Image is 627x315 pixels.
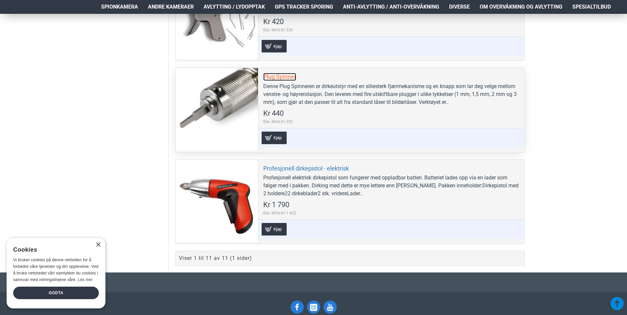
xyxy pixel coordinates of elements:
[204,3,265,11] span: Avlytting / Lydopptak
[572,3,611,11] span: Spesialtilbud
[480,3,562,11] span: Om overvåkning og avlytting
[263,82,519,106] div: Denne Plug Spinneren er dirkeutstyr med en slitesterk fjærmekanisme og en knapp som lar deg velge...
[263,201,289,208] span: Kr 1 790
[263,18,284,25] span: Kr 420
[263,165,349,172] a: Profesjonell dirkepistol - elektrisk
[176,160,258,242] a: Profesjonell dirkepistol - elektrisk Profesjonell dirkepistol - elektrisk
[343,3,439,11] span: Anti-avlytting / Anti-overvåkning
[13,258,99,282] span: Vi bruker cookies på denne nettsiden for å forbedre våre tjenester og din opplevelse. Ved å bruke...
[275,3,333,11] span: GPS Tracker Sporing
[272,227,283,231] span: Kjøp
[263,210,296,216] span: Eks. MVA:Kr 1 432
[263,110,284,117] span: Kr 440
[78,277,93,282] a: Les mer, opens a new window
[148,3,194,11] span: Andre kameraer
[101,3,138,11] span: Spionkamera
[13,287,99,299] div: Godta
[263,174,519,198] div: Profesjonell elektrisk dirkepistol som fungerer med oppladbar batteri. Batteriet lades opp via en...
[263,27,293,33] span: Eks. MVA:Kr 336
[13,243,95,257] div: Cookies
[96,242,100,247] div: Close
[263,119,293,125] span: Eks. MVA:Kr 352
[272,136,283,140] span: Kjøp
[176,68,258,150] a: Plug Spinner Plug Spinner
[272,44,283,48] span: Kjøp
[449,3,470,11] span: Diverse
[263,73,296,80] a: Plug Spinner
[179,254,252,262] div: Viser 1 til 11 av 11 (1 sider)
